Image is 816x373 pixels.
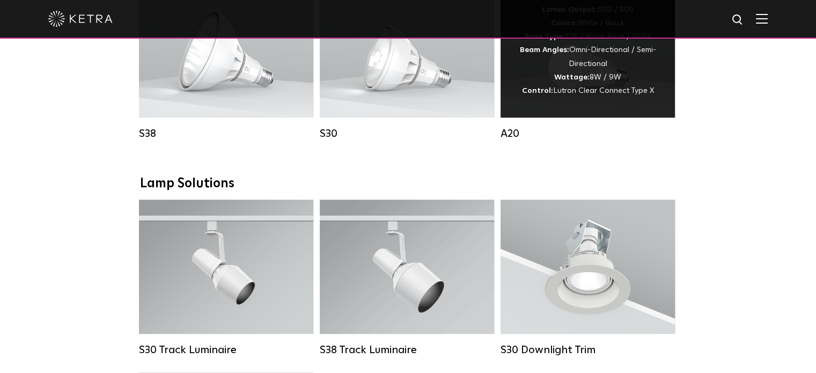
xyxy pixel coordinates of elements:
[553,87,654,94] span: Lutron Clear Connect Type X
[48,11,113,27] img: ketra-logo-2019-white
[139,343,313,356] div: S30 Track Luminaire
[139,127,313,140] div: S38
[520,46,569,54] strong: Beam Angles:
[139,200,313,356] a: S30 Track Luminaire Lumen Output:1100Colors:White / BlackBeam Angles:15° / 25° / 40° / 60° / 90°W...
[501,343,675,356] div: S30 Downlight Trim
[501,200,675,356] a: S30 Downlight Trim S30 Downlight Trim
[320,343,494,356] div: S38 Track Luminaire
[756,13,768,24] img: Hamburger%20Nav.svg
[522,87,553,94] strong: Control:
[320,200,494,356] a: S38 Track Luminaire Lumen Output:1100Colors:White / BlackBeam Angles:10° / 25° / 40° / 60°Wattage...
[501,127,675,140] div: A20
[554,74,590,81] strong: Wattage:
[517,3,659,98] div: 600 / 800 White / Black E26 Edison Base / GU24 Omni-Directional / Semi-Directional 8W / 9W
[140,176,677,192] div: Lamp Solutions
[731,13,745,27] img: search icon
[320,127,494,140] div: S30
